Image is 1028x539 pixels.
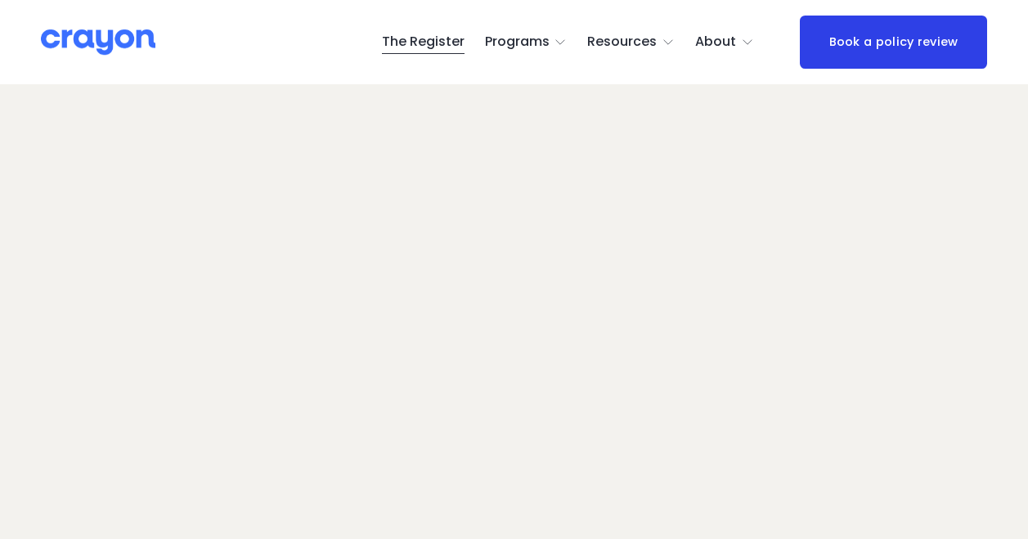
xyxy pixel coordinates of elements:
span: Resources [587,30,657,54]
a: Book a policy review [800,16,986,70]
a: The Register [382,29,465,56]
span: About [695,30,736,54]
a: folder dropdown [485,29,568,56]
img: Crayon [41,28,155,56]
a: folder dropdown [587,29,675,56]
a: folder dropdown [695,29,754,56]
span: Programs [485,30,550,54]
